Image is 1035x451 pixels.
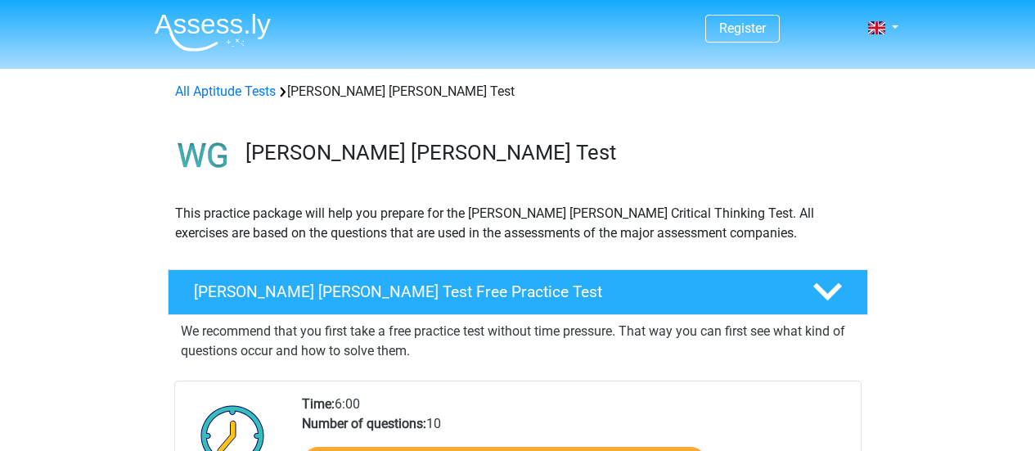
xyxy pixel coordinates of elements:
a: [PERSON_NAME] [PERSON_NAME] Test Free Practice Test [161,269,875,315]
h3: [PERSON_NAME] [PERSON_NAME] Test [245,140,855,165]
p: This practice package will help you prepare for the [PERSON_NAME] [PERSON_NAME] Critical Thinking... [175,204,861,243]
img: watson glaser test [169,121,238,191]
a: All Aptitude Tests [175,83,276,99]
p: We recommend that you first take a free practice test without time pressure. That way you can fir... [181,322,855,361]
b: Time: [302,396,335,412]
a: Register [719,20,766,36]
div: [PERSON_NAME] [PERSON_NAME] Test [169,82,867,101]
h4: [PERSON_NAME] [PERSON_NAME] Test Free Practice Test [194,282,786,301]
b: Number of questions: [302,416,426,431]
img: Assessly [155,13,271,52]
